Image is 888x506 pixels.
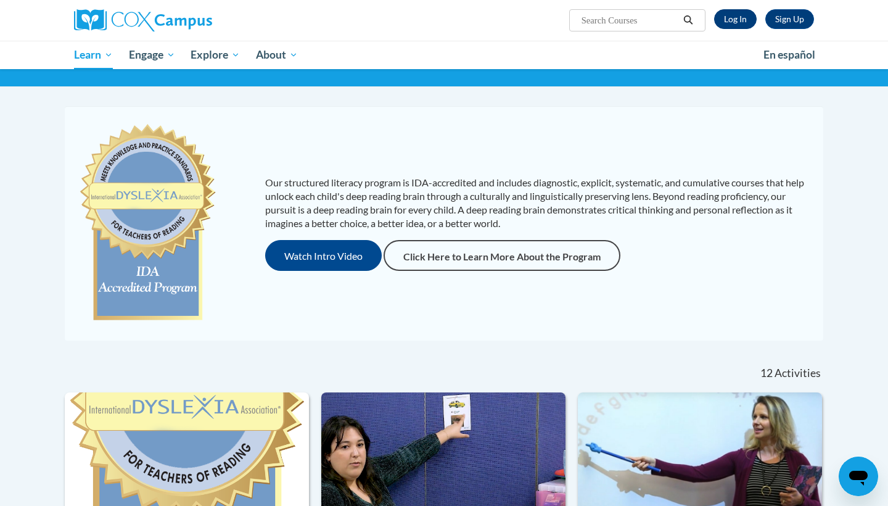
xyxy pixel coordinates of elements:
a: Learn [66,41,121,69]
button: Watch Intro Video [265,240,382,271]
a: Click Here to Learn More About the Program [384,240,620,271]
a: Explore [183,41,248,69]
span: About [256,48,298,62]
span: Engage [129,48,175,62]
a: Register [765,9,814,29]
iframe: Button to launch messaging window [839,457,878,496]
span: Explore [191,48,240,62]
img: c477cda6-e343-453b-bfce-d6f9e9818e1c.png [77,118,218,328]
a: Engage [121,41,183,69]
input: Search Courses [580,13,679,28]
img: Cox Campus [74,9,212,31]
a: En español [755,42,823,68]
a: Cox Campus [74,9,308,31]
span: Activities [775,367,821,380]
span: En español [763,48,815,61]
a: About [248,41,306,69]
button: Search [679,13,697,28]
p: Our structured literacy program is IDA-accredited and includes diagnostic, explicit, systematic, ... [265,176,811,230]
a: Log In [714,9,757,29]
span: Learn [74,48,113,62]
div: Main menu [55,41,832,69]
span: 12 [760,367,773,380]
